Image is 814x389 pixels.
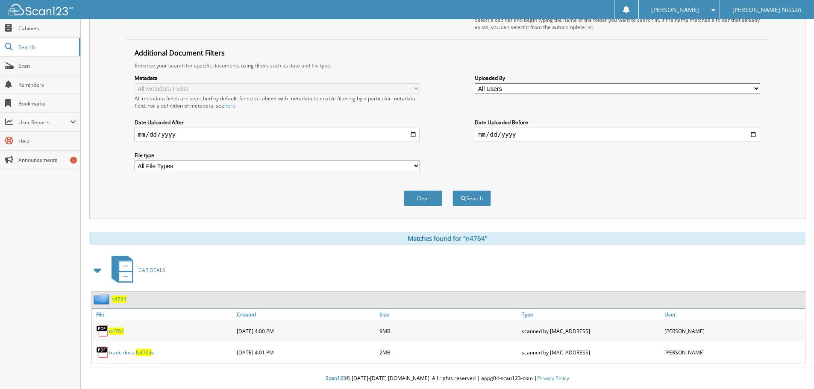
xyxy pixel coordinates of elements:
[520,344,662,361] div: scanned by [MAC_ADDRESS]
[475,16,760,31] div: Select a cabinet and begin typing the name of the folder you want to search in. If the name match...
[18,62,76,70] span: Scan
[135,74,420,82] label: Metadata
[771,348,814,389] iframe: Chat Widget
[453,190,491,206] button: Search
[18,25,76,32] span: Cabinets
[130,48,229,58] legend: Additional Document Filters
[520,322,662,339] div: scanned by [MAC_ADDRESS]
[475,128,760,141] input: end
[96,346,109,359] img: PDF.png
[377,309,520,320] a: Size
[326,374,346,382] span: Scan123
[130,62,764,69] div: Enhance your search for specific documents using filters such as date and file type.
[732,7,802,12] span: [PERSON_NAME] Nissan
[18,81,76,88] span: Reminders
[537,374,569,382] a: Privacy Policy
[135,152,420,159] label: File type
[651,7,699,12] span: [PERSON_NAME]
[224,102,235,109] a: here
[18,137,76,145] span: Help
[94,294,112,304] img: folder2.png
[135,119,420,126] label: Date Uploaded After
[377,322,520,339] div: 9MB
[106,253,165,287] a: CAR DEALS
[377,344,520,361] div: 2MB
[112,295,126,303] a: n4764
[135,95,420,109] div: All metadata fields are searched by default. Select a cabinet with metadata to enable filtering b...
[662,322,805,339] div: [PERSON_NAME]
[404,190,442,206] button: Clear
[475,74,760,82] label: Uploaded By
[475,119,760,126] label: Date Uploaded Before
[109,349,155,356] a: trade docs-N4764a
[235,309,377,320] a: Created
[135,128,420,141] input: start
[9,4,73,15] img: scan123-logo-white.svg
[136,349,152,356] span: N4764
[81,368,814,389] div: © [DATE]-[DATE] [DOMAIN_NAME]. All rights reserved | appg04-scan123-com |
[96,325,109,337] img: PDF.png
[235,344,377,361] div: [DATE] 4:01 PM
[138,266,165,274] span: CAR DEALS
[92,309,235,320] a: File
[18,119,70,126] span: User Reports
[18,100,76,107] span: Bookmarks
[18,44,75,51] span: Search
[70,157,77,164] div: 7
[662,344,805,361] div: [PERSON_NAME]
[109,328,124,335] a: n4764
[18,156,76,164] span: Announcements
[235,322,377,339] div: [DATE] 4:00 PM
[662,309,805,320] a: User
[89,232,805,245] div: Matches found for "n4764"
[520,309,662,320] a: Type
